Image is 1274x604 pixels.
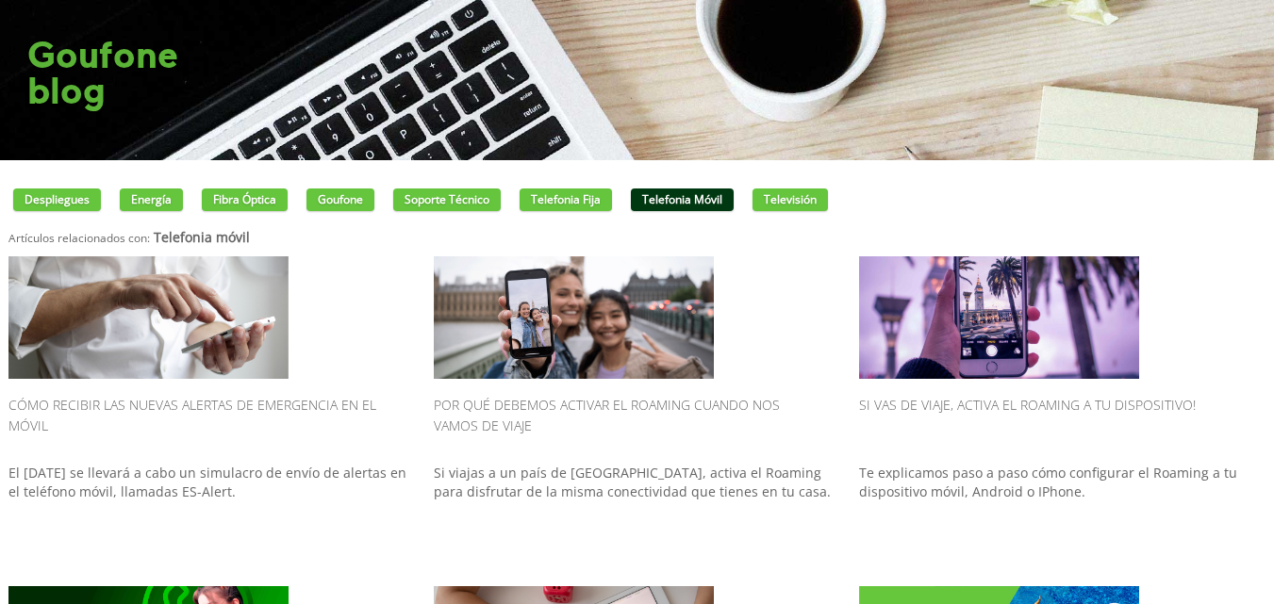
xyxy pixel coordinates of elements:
[753,188,828,211] a: Televisión
[520,188,612,211] a: Telefonia fija
[434,388,840,454] h2: Por qué debemos activar el Roaming cuando nos vamos de viaje
[859,256,1266,558] a: Si vas de viaje, activa el Roaming a tu dispositivo! Te explicamos paso a paso cómo configurar el...
[306,188,374,211] a: Goufone
[8,464,415,558] p: El [DATE] se llevará a cabo un simulacro de envío de alertas en el teléfono móvil, llamadas ES-Al...
[120,188,183,211] a: Energía
[859,256,1139,379] img: ...
[434,256,840,558] a: Por qué debemos activar el Roaming cuando nos vamos de viaje Si viajas a un país de [GEOGRAPHIC_D...
[27,38,178,109] h1: Goufone blog
[434,464,840,558] p: Si viajas a un país de [GEOGRAPHIC_DATA], activa el Roaming para disfrutar de la misma conectivid...
[859,388,1266,454] h2: Si vas de viaje, activa el Roaming a tu dispositivo!
[202,188,288,211] a: Fibra óptica
[8,256,289,379] img: ...
[8,230,150,245] small: Artículos relacionados con:
[8,256,415,558] a: Cómo recibir las nuevas alertas de emergencia en el móvil El [DATE] se llevará a cabo un simulacr...
[13,188,101,211] a: Despliegues
[154,228,250,246] strong: Telefonia móvil
[8,388,415,454] h2: Cómo recibir las nuevas alertas de emergencia en el móvil
[393,188,501,211] a: Soporte técnico
[631,188,734,211] a: Telefonia móvil
[434,256,714,379] img: ...
[859,464,1266,558] p: Te explicamos paso a paso cómo configurar el Roaming a tu dispositivo móvil, Android o IPhone.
